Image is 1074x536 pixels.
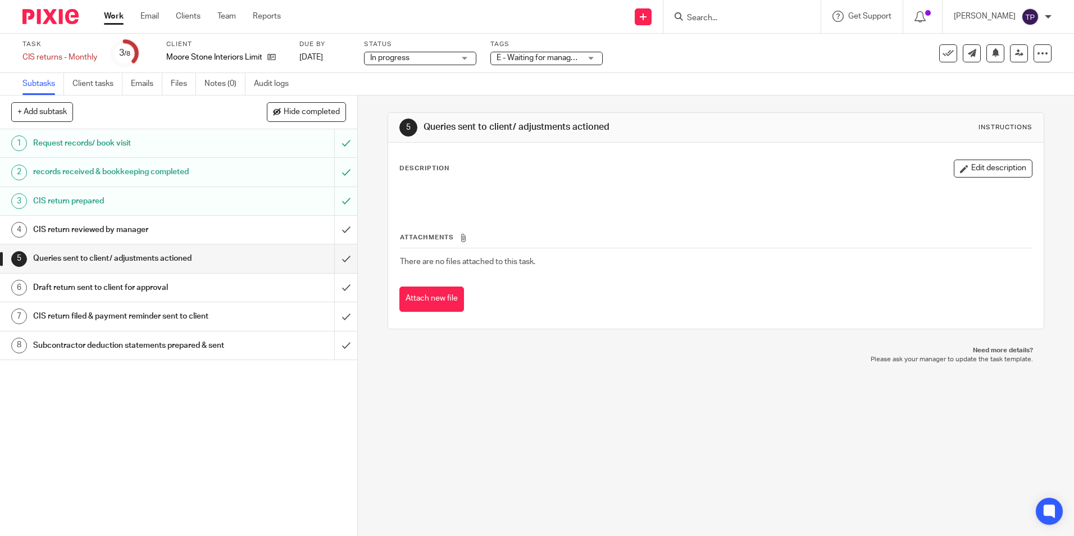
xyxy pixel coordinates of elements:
a: Subtasks [22,73,64,95]
div: 3 [11,193,27,209]
div: CIS returns - Monthly [22,52,97,63]
h1: Request records/ book visit [33,135,226,152]
h1: CIS return filed & payment reminder sent to client [33,308,226,325]
div: 1 [11,135,27,151]
img: svg%3E [1021,8,1039,26]
a: Reports [253,11,281,22]
p: Please ask your manager to update the task template. [399,355,1032,364]
p: Description [399,164,449,173]
a: Audit logs [254,73,297,95]
img: Pixie [22,9,79,24]
div: Instructions [979,123,1032,132]
h1: Queries sent to client/ adjustments actioned [33,250,226,267]
h1: records received & bookkeeping completed [33,163,226,180]
a: Team [217,11,236,22]
a: Client tasks [72,73,122,95]
a: Work [104,11,124,22]
label: Tags [490,40,603,49]
span: Attachments [400,234,454,240]
label: Due by [299,40,350,49]
div: 4 [11,222,27,238]
div: 5 [399,119,417,137]
input: Search [686,13,787,24]
span: Get Support [848,12,891,20]
span: There are no files attached to this task. [400,258,535,266]
div: 2 [11,165,27,180]
button: Hide completed [267,102,346,121]
div: 6 [11,280,27,296]
span: In progress [370,54,409,62]
h1: CIS return reviewed by manager [33,221,226,238]
a: Notes (0) [204,73,245,95]
button: Attach new file [399,287,464,312]
div: 8 [11,338,27,353]
h1: Draft return sent to client for approval [33,279,226,296]
p: [PERSON_NAME] [954,11,1016,22]
span: [DATE] [299,53,323,61]
button: Edit description [954,160,1032,178]
button: + Add subtask [11,102,73,121]
div: 7 [11,308,27,324]
div: 3 [119,47,130,60]
p: Moore Stone Interiors Limited [166,52,262,63]
h1: Queries sent to client/ adjustments actioned [424,121,740,133]
label: Status [364,40,476,49]
span: Hide completed [284,108,340,117]
span: E - Waiting for manager review/approval [497,54,635,62]
p: Need more details? [399,346,1032,355]
a: Files [171,73,196,95]
h1: Subcontractor deduction statements prepared & sent [33,337,226,354]
a: Emails [131,73,162,95]
h1: CIS return prepared [33,193,226,210]
label: Task [22,40,97,49]
label: Client [166,40,285,49]
a: Clients [176,11,201,22]
div: 5 [11,251,27,267]
a: Email [140,11,159,22]
small: /8 [124,51,130,57]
